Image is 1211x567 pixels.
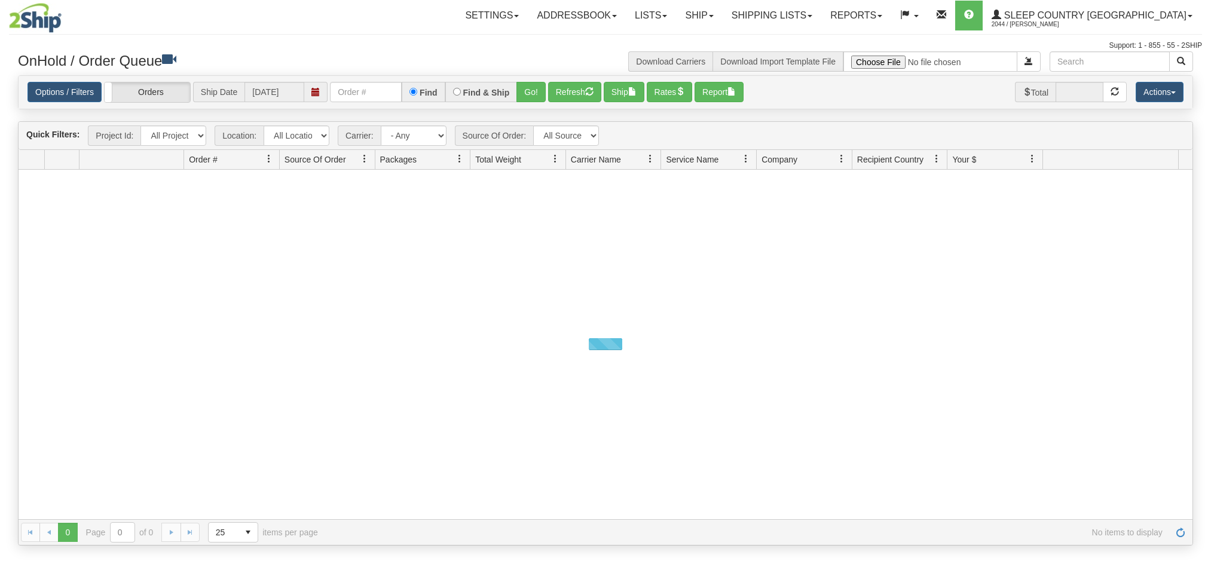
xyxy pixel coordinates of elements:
[821,1,891,30] a: Reports
[215,125,264,146] span: Location:
[105,82,190,102] label: Orders
[354,149,375,169] a: Source Of Order filter column settings
[952,154,976,165] span: Your $
[456,1,528,30] a: Settings
[1171,523,1190,542] a: Refresh
[58,523,77,542] span: Page 0
[528,1,626,30] a: Addressbook
[9,3,62,33] img: logo2044.jpg
[27,82,102,102] a: Options / Filters
[285,154,346,165] span: Source Of Order
[604,82,644,102] button: Ship
[1022,149,1042,169] a: Your $ filter column settings
[831,149,852,169] a: Company filter column settings
[762,154,797,165] span: Company
[208,522,318,543] span: items per page
[216,526,231,538] span: 25
[9,41,1202,51] div: Support: 1 - 855 - 55 - 2SHIP
[1015,82,1056,102] span: Total
[208,522,258,543] span: Page sizes drop down
[189,154,217,165] span: Order #
[1184,222,1210,344] iframe: chat widget
[380,154,417,165] span: Packages
[626,1,676,30] a: Lists
[19,122,1192,150] div: grid toolbar
[1050,51,1170,72] input: Search
[88,125,140,146] span: Project Id:
[18,51,597,69] h3: OnHold / Order Queue
[676,1,722,30] a: Ship
[983,1,1201,30] a: Sleep Country [GEOGRAPHIC_DATA] 2044 / [PERSON_NAME]
[449,149,470,169] a: Packages filter column settings
[926,149,947,169] a: Recipient Country filter column settings
[720,57,836,66] a: Download Import Template File
[420,88,438,97] label: Find
[857,154,923,165] span: Recipient Country
[259,149,279,169] a: Order # filter column settings
[723,1,821,30] a: Shipping lists
[545,149,565,169] a: Total Weight filter column settings
[636,57,705,66] a: Download Carriers
[695,82,744,102] button: Report
[238,523,258,542] span: select
[571,154,621,165] span: Carrier Name
[1136,82,1184,102] button: Actions
[843,51,1017,72] input: Import
[992,19,1081,30] span: 2044 / [PERSON_NAME]
[1001,10,1186,20] span: Sleep Country [GEOGRAPHIC_DATA]
[335,528,1163,537] span: No items to display
[516,82,546,102] button: Go!
[455,125,534,146] span: Source Of Order:
[338,125,381,146] span: Carrier:
[647,82,693,102] button: Rates
[666,154,718,165] span: Service Name
[86,522,154,543] span: Page of 0
[475,154,521,165] span: Total Weight
[330,82,402,102] input: Order #
[736,149,756,169] a: Service Name filter column settings
[548,82,601,102] button: Refresh
[26,128,79,140] label: Quick Filters:
[1169,51,1193,72] button: Search
[640,149,660,169] a: Carrier Name filter column settings
[193,82,244,102] span: Ship Date
[463,88,510,97] label: Find & Ship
